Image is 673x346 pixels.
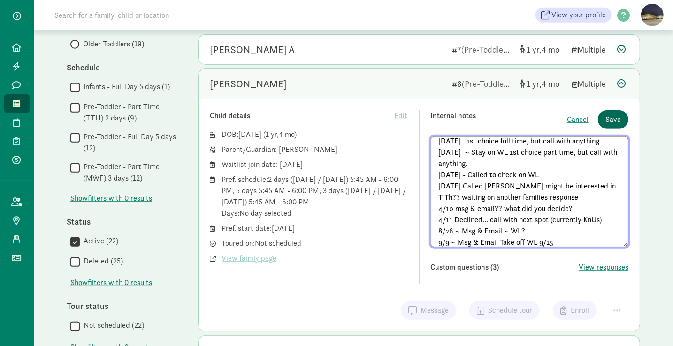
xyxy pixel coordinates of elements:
div: Pref. start date: [DATE] [222,223,408,234]
div: Parent/Guardian: [PERSON_NAME] [222,144,408,155]
div: Internal notes [431,110,567,129]
span: (Pre-Toddlers) [461,44,512,55]
span: 1 [527,44,542,55]
span: 4 [542,78,559,89]
button: Schedule tour [469,301,540,320]
div: Tour status [67,300,179,312]
span: View family page [222,253,276,264]
button: Enroll [553,301,597,320]
div: Schedule [67,61,179,74]
label: Not scheduled (22) [80,320,144,331]
span: Message [421,305,449,316]
span: (Pre-Toddlers) [462,78,513,89]
span: Older Toddlers (19) [83,38,144,50]
span: 1 [266,129,279,139]
button: Save [598,110,628,129]
label: Active (22) [80,235,118,247]
div: Waitlist join date: [DATE] [222,159,408,170]
span: 4 [279,129,294,139]
div: DOB: ( ) [222,129,408,140]
span: Schedule tour [488,305,532,316]
span: [DATE] [238,129,261,139]
div: Toured on: Not scheduled [222,238,408,249]
span: Save [605,114,621,125]
span: View your profile [551,9,606,21]
label: Pre-Toddler - Full Day 5 days (12) [80,131,179,154]
button: Message [401,301,456,320]
div: Multiple [572,77,610,90]
div: Landon Modica [210,76,287,91]
span: Edit [395,110,408,121]
div: Child details [210,110,395,121]
div: Status [67,215,179,228]
span: Show filters with 0 results [70,277,152,288]
div: Pref. schedule: 2 days ([DATE] / [DATE]) 5:45 AM - 6:00 PM, 5 days 5:45 AM - 6:00 PM, 3 days ([DA... [222,174,408,219]
div: [object Object] [520,77,565,90]
button: Cancel [567,114,589,125]
label: Infants - Full Day 5 days (1) [80,81,170,92]
div: 7 [452,43,512,56]
span: 4 [542,44,559,55]
button: Showfilters with 0 results [70,277,152,288]
span: Enroll [571,305,589,316]
button: View responses [579,262,628,273]
div: Parker A [210,42,295,57]
div: Custom questions (3) [431,262,579,273]
button: Showfilters with 0 results [70,193,152,204]
div: 8 [452,77,512,90]
label: Deleted (25) [80,256,123,267]
iframe: Chat Widget [626,301,673,346]
div: [object Object] [520,43,565,56]
a: View your profile [535,8,612,23]
span: 1 [527,78,542,89]
span: Show filters with 0 results [70,193,152,204]
input: Search for a family, child or location [49,6,312,24]
label: Pre-Toddler - Part Time (MWF) 3 days (12) [80,161,179,184]
label: Pre-Toddler - Part Time (TTH) 2 days (9) [80,101,179,124]
div: Multiple [572,43,610,56]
